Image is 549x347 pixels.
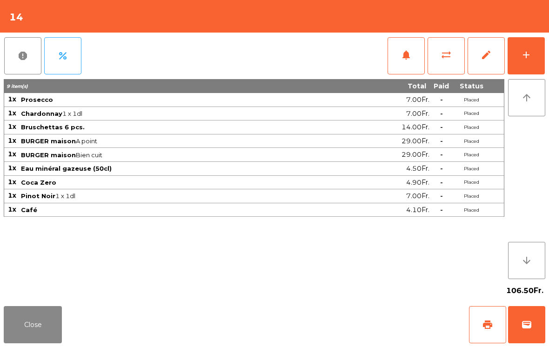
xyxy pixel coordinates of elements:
[388,37,425,74] button: notifications
[406,176,429,189] span: 4.90Fr.
[482,319,493,330] span: print
[406,162,429,175] span: 4.50Fr.
[8,136,16,145] span: 1x
[9,10,23,24] h4: 14
[440,192,443,200] span: -
[440,178,443,187] span: -
[440,95,443,104] span: -
[21,110,62,117] span: Chardonnay
[440,164,443,173] span: -
[401,49,412,60] span: notifications
[453,176,490,190] td: Placed
[8,150,16,158] span: 1x
[57,50,68,61] span: percent
[4,37,41,74] button: report
[428,37,465,74] button: sync_alt
[453,134,490,148] td: Placed
[21,137,76,145] span: BURGER maison
[468,37,505,74] button: edit
[406,107,429,120] span: 7.00Fr.
[430,79,453,93] th: Paid
[8,164,16,172] span: 1x
[333,79,430,93] th: Total
[453,120,490,134] td: Placed
[402,135,429,147] span: 29.00Fr.
[21,123,85,131] span: Bruschettas 6 pcs.
[453,148,490,162] td: Placed
[440,206,443,214] span: -
[21,192,332,200] span: 1 x 1dl
[521,49,532,60] div: add
[453,107,490,121] td: Placed
[21,206,37,214] span: Café
[406,204,429,216] span: 4.10Fr.
[521,255,532,266] i: arrow_downward
[8,95,16,103] span: 1x
[441,49,452,60] span: sync_alt
[8,205,16,214] span: 1x
[453,79,490,93] th: Status
[21,110,332,117] span: 1 x 1dl
[508,37,545,74] button: add
[453,189,490,203] td: Placed
[44,37,81,74] button: percent
[7,83,28,89] span: 9 item(s)
[506,284,543,298] span: 106.50Fr.
[21,96,53,103] span: Prosecco
[453,203,490,217] td: Placed
[21,192,55,200] span: Pinot Noir
[508,306,545,343] button: wallet
[21,137,332,145] span: A point
[8,122,16,131] span: 1x
[402,148,429,161] span: 29.00Fr.
[453,162,490,176] td: Placed
[21,151,332,159] span: Bien cuit
[21,165,112,172] span: Eau minéral gazeuse (50cl)
[469,306,506,343] button: print
[508,242,545,279] button: arrow_downward
[4,306,62,343] button: Close
[402,121,429,133] span: 14.00Fr.
[453,93,490,107] td: Placed
[8,178,16,186] span: 1x
[21,179,56,186] span: Coca Zero
[17,50,28,61] span: report
[440,123,443,131] span: -
[440,150,443,159] span: -
[521,319,532,330] span: wallet
[508,79,545,116] button: arrow_upward
[521,92,532,103] i: arrow_upward
[406,190,429,202] span: 7.00Fr.
[8,109,16,117] span: 1x
[21,151,76,159] span: BURGER maison
[440,109,443,118] span: -
[481,49,492,60] span: edit
[406,93,429,106] span: 7.00Fr.
[440,137,443,145] span: -
[8,191,16,200] span: 1x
